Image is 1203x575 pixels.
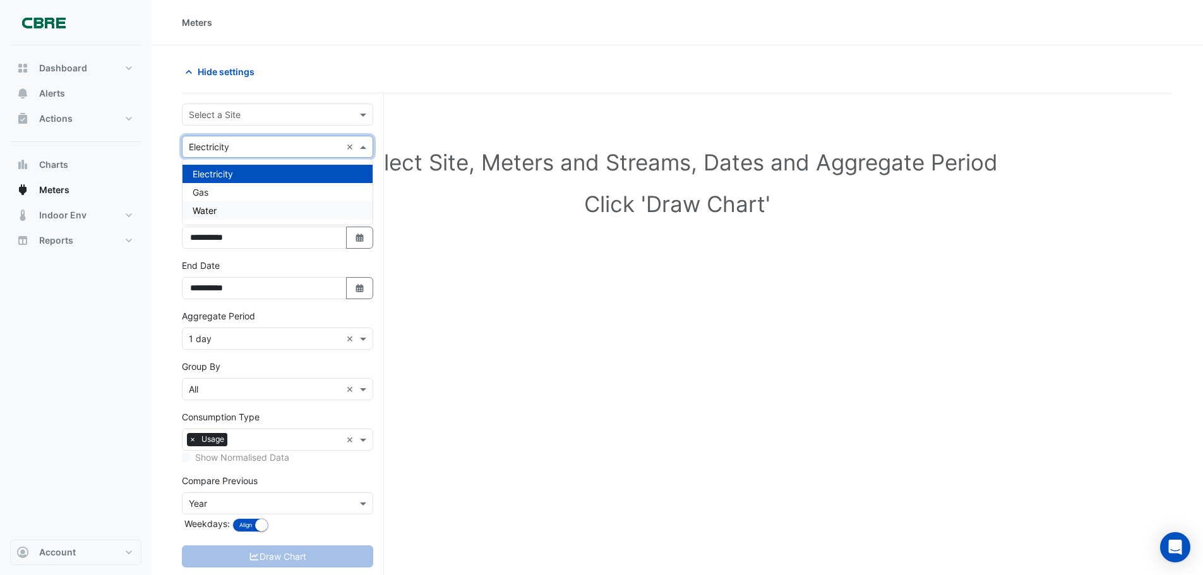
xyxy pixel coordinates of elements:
[182,410,260,424] label: Consumption Type
[202,149,1152,175] h1: Select Site, Meters and Streams, Dates and Aggregate Period
[198,433,227,446] span: Usage
[39,112,73,125] span: Actions
[16,112,29,125] app-icon: Actions
[10,56,141,81] button: Dashboard
[182,259,220,272] label: End Date
[10,228,141,253] button: Reports
[202,191,1152,217] h1: Click 'Draw Chart'
[16,62,29,74] app-icon: Dashboard
[346,140,357,153] span: Clear
[15,10,72,35] img: Company Logo
[10,177,141,203] button: Meters
[39,546,76,559] span: Account
[10,203,141,228] button: Indoor Env
[182,16,212,29] div: Meters
[193,187,208,198] span: Gas
[354,232,366,243] fa-icon: Select Date
[16,209,29,222] app-icon: Indoor Env
[193,205,217,216] span: Water
[182,451,373,464] div: Select meters or streams to enable normalisation
[16,87,29,100] app-icon: Alerts
[346,433,357,446] span: Clear
[39,158,68,171] span: Charts
[198,65,254,78] span: Hide settings
[1160,532,1190,562] div: Open Intercom Messenger
[39,87,65,100] span: Alerts
[10,540,141,565] button: Account
[16,234,29,247] app-icon: Reports
[39,234,73,247] span: Reports
[10,152,141,177] button: Charts
[354,283,366,293] fa-icon: Select Date
[195,451,289,464] label: Show Normalised Data
[182,517,230,530] label: Weekdays:
[187,433,198,446] span: ×
[183,160,373,225] div: Options List
[16,158,29,171] app-icon: Charts
[182,474,258,487] label: Compare Previous
[346,332,357,345] span: Clear
[346,382,357,396] span: Clear
[193,169,233,179] span: Electricity
[10,106,141,131] button: Actions
[10,81,141,106] button: Alerts
[39,62,87,74] span: Dashboard
[39,184,69,196] span: Meters
[182,309,255,323] label: Aggregate Period
[182,360,220,373] label: Group By
[16,184,29,196] app-icon: Meters
[39,209,87,222] span: Indoor Env
[182,61,263,83] button: Hide settings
